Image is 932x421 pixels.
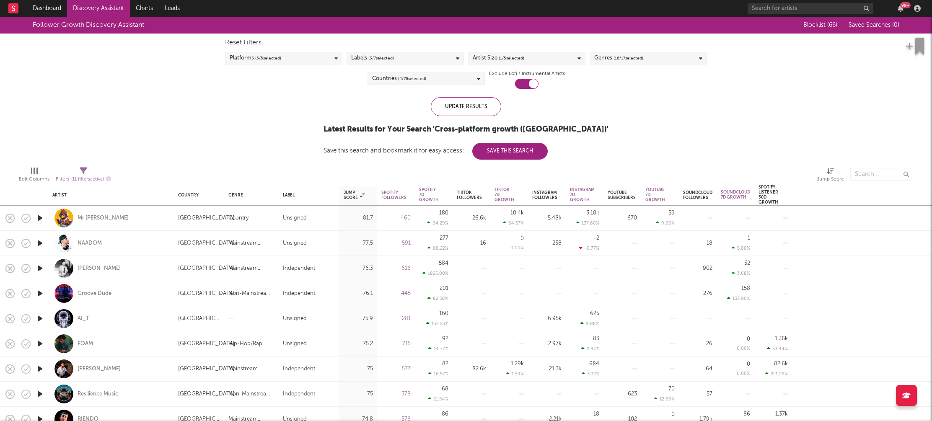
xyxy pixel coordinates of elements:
div: Mr [PERSON_NAME] [78,214,129,222]
div: 0 [747,362,750,367]
div: Genre [228,193,270,198]
div: 9.66 % [656,220,675,226]
div: 276 [683,289,712,299]
div: 18 [593,411,599,417]
a: Groove Dude [78,290,111,297]
div: Non-Mainstream Electronic [228,389,274,399]
div: 623 [608,389,637,399]
div: Country [178,193,216,198]
a: NAADOM [78,240,102,247]
div: 684 [589,361,599,367]
div: Independent [283,389,315,399]
div: 158 [741,286,750,291]
a: AI_T [78,315,89,323]
div: 21.3k [532,364,562,374]
div: Filters(11 filters active) [56,164,111,188]
div: 258 [532,238,562,248]
div: 137.68 % [576,220,599,226]
div: 2.97k [532,339,562,349]
div: Unsigned [283,339,307,349]
a: [PERSON_NAME] [78,365,121,373]
div: YouTube 7D Growth [645,187,665,202]
div: [GEOGRAPHIC_DATA] [178,213,235,223]
div: Spotify Listener 30D Growth [759,185,778,205]
div: 577 [381,364,411,374]
div: 76.3 [344,263,373,274]
div: 1 [748,235,750,241]
button: Save This Search [472,143,548,160]
span: Blocklist [803,22,837,28]
div: Artist [52,193,166,198]
div: -2 [594,235,599,241]
span: ( 0 ) [892,22,899,28]
div: 2.87 % [581,346,599,351]
div: Jump Score [817,174,844,184]
div: 26.6k [457,213,486,223]
div: 616 [381,263,411,274]
div: Instagram Followers [532,190,557,200]
input: Search... [850,168,913,181]
div: 21.94 % [428,396,448,402]
div: [GEOGRAPHIC_DATA] [178,364,235,374]
input: Search for artists [748,3,873,14]
div: Labels [351,53,394,63]
div: 99 + [900,2,911,8]
div: 32 [744,261,750,266]
div: -1.37k [773,411,788,417]
div: [GEOGRAPHIC_DATA] [178,314,220,324]
div: -0.77 % [579,245,599,251]
div: Independent [283,364,315,374]
div: Tiktok 7D Growth [494,187,514,202]
div: Countries [372,74,426,84]
div: 86 [442,411,448,417]
div: Platforms [230,53,281,63]
div: 0 [747,336,750,342]
div: Reset Filters [225,38,707,48]
span: ( 66 ) [827,22,837,28]
div: Soundcloud Followers [683,190,712,200]
div: Unsigned [283,238,307,248]
div: 83 [593,336,599,341]
div: Unsigned [283,213,307,223]
div: 82.6k [457,364,486,374]
div: 3.18k [586,210,599,216]
div: Label [283,193,331,198]
div: 378 [381,389,411,399]
div: 132.23 % [426,321,448,326]
span: ( 1 / 5 selected) [499,53,524,63]
div: [GEOGRAPHIC_DATA] [178,289,235,299]
div: 3.32 % [582,371,599,377]
div: 75.9 [344,314,373,324]
div: 59 [668,210,675,216]
button: 99+ [898,5,904,12]
div: 75 [344,389,373,399]
div: 0 [671,412,675,417]
div: 64.29 % [427,220,448,226]
div: 9.88 % [580,321,599,326]
span: Saved Searches [849,22,899,28]
a: FOAM [78,340,93,348]
div: Mainstream Electronic [228,238,274,248]
div: 14.77 % [428,346,448,351]
span: ( 11 filters active) [71,177,104,182]
div: Spotify 7D Growth [419,187,439,202]
div: YouTube Subscribers [608,190,636,200]
div: 715 [381,339,411,349]
div: 445 [381,289,411,299]
div: 75 [344,364,373,374]
div: 160 [439,311,448,316]
span: ( 5 / 5 selected) [255,53,281,63]
div: [GEOGRAPHIC_DATA] [178,339,235,349]
div: 281 [381,314,411,324]
div: 76.1 [344,289,373,299]
div: 201 [440,286,448,291]
div: 64.57 % [503,220,524,226]
div: [GEOGRAPHIC_DATA] [178,263,235,274]
div: 82.6k [774,361,788,367]
div: 88.22 % [427,245,448,251]
div: 64 [683,364,712,374]
div: 57 [683,389,712,399]
div: 625 [590,311,599,316]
